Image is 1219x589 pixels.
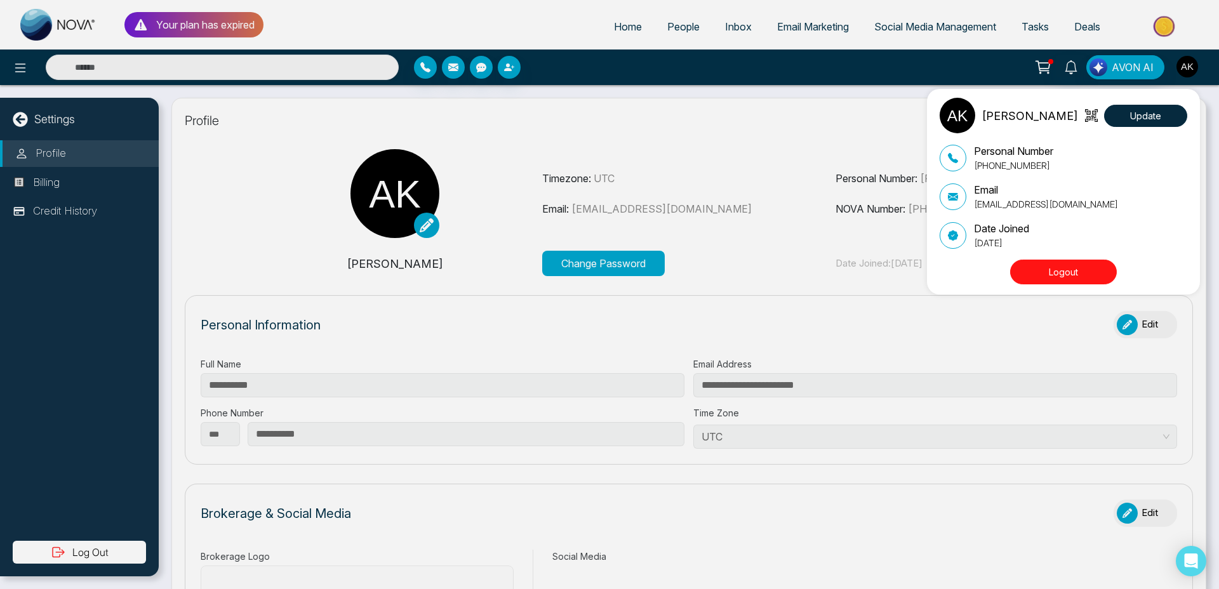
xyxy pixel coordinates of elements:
div: Open Intercom Messenger [1176,546,1206,576]
p: [PHONE_NUMBER] [974,159,1053,172]
p: Personal Number [974,143,1053,159]
p: [EMAIL_ADDRESS][DOMAIN_NAME] [974,197,1118,211]
p: [PERSON_NAME] [982,107,1078,124]
p: Email [974,182,1118,197]
p: [DATE] [974,236,1029,249]
button: Logout [1010,260,1117,284]
p: Date Joined [974,221,1029,236]
button: Update [1104,105,1187,127]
